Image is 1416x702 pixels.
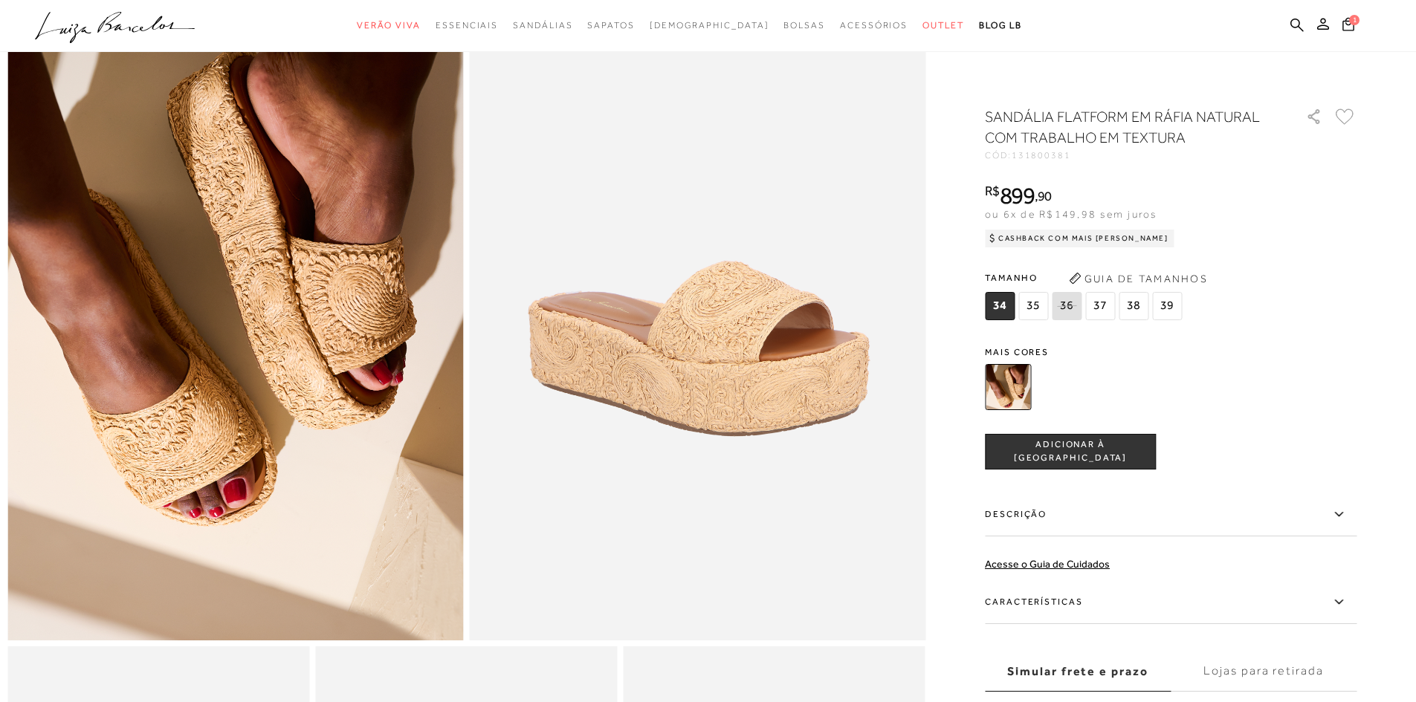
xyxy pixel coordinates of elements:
span: Bolsas [783,20,825,30]
span: 899 [1000,182,1035,209]
span: 37 [1085,292,1115,320]
label: Características [985,581,1357,624]
i: , [1035,189,1052,203]
button: Guia de Tamanhos [1064,267,1212,290]
a: categoryNavScreenReaderText [357,12,421,39]
div: Cashback com Mais [PERSON_NAME] [985,230,1174,247]
span: BLOG LB [979,20,1022,30]
a: Acesse o Guia de Cuidados [985,558,1110,570]
label: Descrição [985,493,1357,536]
span: 36 [1052,292,1082,320]
div: CÓD: [985,151,1282,160]
span: 38 [1119,292,1148,320]
span: 35 [1018,292,1048,320]
button: 1 [1338,16,1359,36]
a: categoryNavScreenReaderText [783,12,825,39]
span: Sapatos [587,20,634,30]
span: Verão Viva [357,20,421,30]
a: categoryNavScreenReaderText [587,12,634,39]
span: Mais cores [985,348,1357,357]
span: Outlet [922,20,964,30]
span: Sandálias [513,20,572,30]
span: 39 [1152,292,1182,320]
button: ADICIONAR À [GEOGRAPHIC_DATA] [985,434,1156,469]
a: categoryNavScreenReaderText [513,12,572,39]
a: categoryNavScreenReaderText [840,12,908,39]
label: Lojas para retirada [1171,651,1357,692]
label: Simular frete e prazo [985,651,1171,692]
span: Acessórios [840,20,908,30]
i: R$ [985,184,1000,198]
span: 34 [985,292,1015,320]
a: categoryNavScreenReaderText [436,12,498,39]
span: 131800381 [1012,150,1071,160]
span: 1 [1349,15,1360,25]
span: ADICIONAR À [GEOGRAPHIC_DATA] [986,438,1155,464]
img: SANDÁLIA FLATFORM EM RÁFIA NATURAL COM TRABALHO EM TEXTURA [985,364,1031,410]
span: [DEMOGRAPHIC_DATA] [650,20,769,30]
a: BLOG LB [979,12,1022,39]
span: Tamanho [985,267,1186,289]
a: noSubCategoriesText [650,12,769,39]
span: 90 [1038,188,1052,204]
a: categoryNavScreenReaderText [922,12,964,39]
h1: SANDÁLIA FLATFORM EM RÁFIA NATURAL COM TRABALHO EM TEXTURA [985,106,1264,148]
span: ou 6x de R$149,98 sem juros [985,208,1157,220]
span: Essenciais [436,20,498,30]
